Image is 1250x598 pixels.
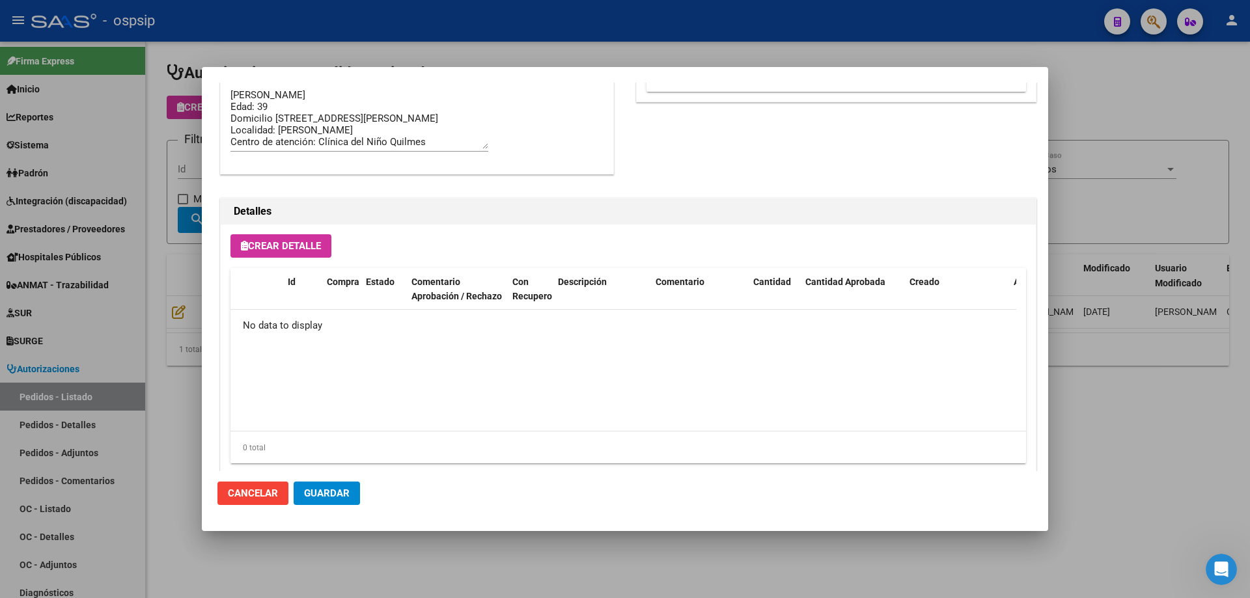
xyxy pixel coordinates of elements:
[361,268,406,325] datatable-header-cell: Estado
[748,268,800,325] datatable-header-cell: Cantidad
[753,277,791,287] span: Cantidad
[304,487,350,499] span: Guardar
[294,482,360,505] button: Guardar
[327,277,359,287] span: Compra
[411,277,502,302] span: Comentario Aprobación / Rechazo
[558,277,607,287] span: Descripción
[1014,277,1110,287] span: Aprobado/Rechazado x
[228,487,278,499] span: Cancelar
[322,268,361,325] datatable-header-cell: Compra
[366,277,395,287] span: Estado
[230,431,1026,464] div: 0 total
[512,277,552,302] span: Con Recupero
[230,234,331,258] button: Crear Detalle
[217,482,288,505] button: Cancelar
[1206,554,1237,585] iframe: Intercom live chat
[800,268,904,325] datatable-header-cell: Cantidad Aprobada
[656,277,704,287] span: Comentario
[1008,268,1139,325] datatable-header-cell: Aprobado/Rechazado x
[553,268,650,325] datatable-header-cell: Descripción
[507,268,553,325] datatable-header-cell: Con Recupero
[805,277,885,287] span: Cantidad Aprobada
[283,268,322,325] datatable-header-cell: Id
[406,268,507,325] datatable-header-cell: Comentario Aprobación / Rechazo
[910,277,939,287] span: Creado
[288,277,296,287] span: Id
[234,204,1023,219] h2: Detalles
[650,268,748,325] datatable-header-cell: Comentario
[904,268,1008,325] datatable-header-cell: Creado
[241,240,321,252] span: Crear Detalle
[230,310,1016,342] div: No data to display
